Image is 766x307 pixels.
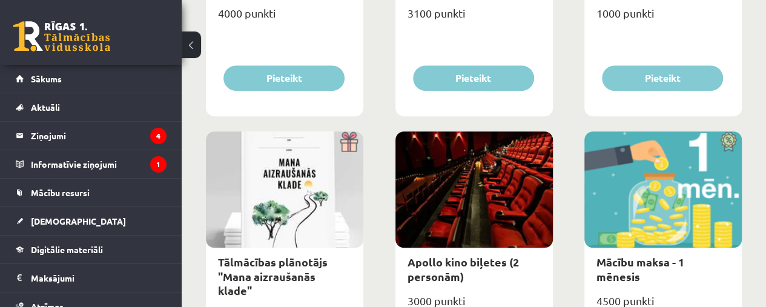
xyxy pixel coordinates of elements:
[16,122,167,150] a: Ziņojumi4
[16,207,167,235] a: [DEMOGRAPHIC_DATA]
[16,179,167,206] a: Mācību resursi
[150,128,167,144] i: 4
[223,65,345,91] button: Pieteikt
[602,65,723,91] button: Pieteikt
[16,65,167,93] a: Sākums
[31,102,60,113] span: Aktuāli
[413,65,534,91] button: Pieteikt
[16,150,167,178] a: Informatīvie ziņojumi1
[31,264,167,292] legend: Maksājumi
[395,3,553,33] div: 3100 punkti
[16,264,167,292] a: Maksājumi
[31,150,167,178] legend: Informatīvie ziņojumi
[408,255,519,283] a: Apollo kino biļetes (2 personām)
[31,122,167,150] legend: Ziņojumi
[16,93,167,121] a: Aktuāli
[206,3,363,33] div: 4000 punkti
[31,73,62,84] span: Sākums
[150,156,167,173] i: 1
[31,187,90,198] span: Mācību resursi
[218,255,328,297] a: Tālmācības plānotājs "Mana aizraušanās klade"
[31,216,126,226] span: [DEMOGRAPHIC_DATA]
[31,244,103,255] span: Digitālie materiāli
[13,21,110,51] a: Rīgas 1. Tālmācības vidusskola
[584,3,742,33] div: 1000 punkti
[715,131,742,152] img: Atlaide
[336,131,363,152] img: Dāvana ar pārsteigumu
[596,255,684,283] a: Mācību maksa - 1 mēnesis
[16,236,167,263] a: Digitālie materiāli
